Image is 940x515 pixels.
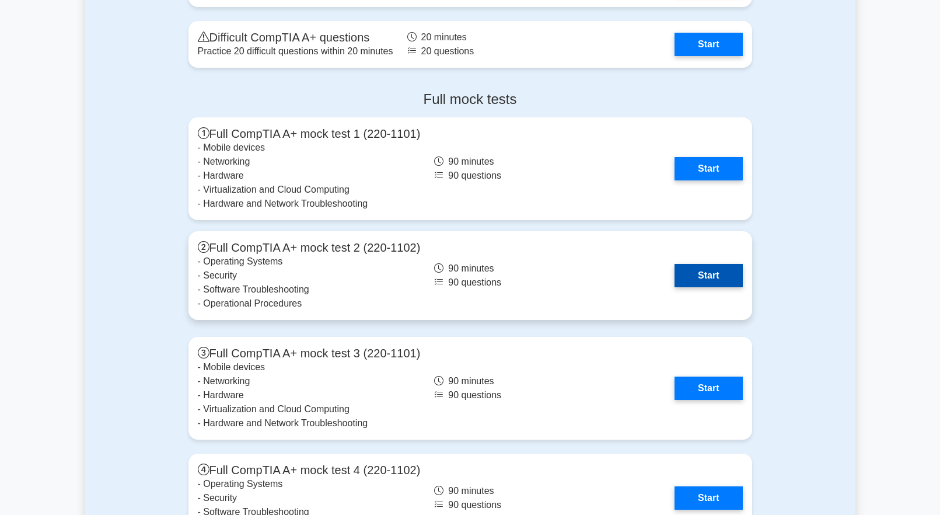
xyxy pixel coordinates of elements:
[675,486,742,510] a: Start
[188,91,752,108] h4: Full mock tests
[675,377,742,400] a: Start
[675,157,742,180] a: Start
[675,33,742,56] a: Start
[675,264,742,287] a: Start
